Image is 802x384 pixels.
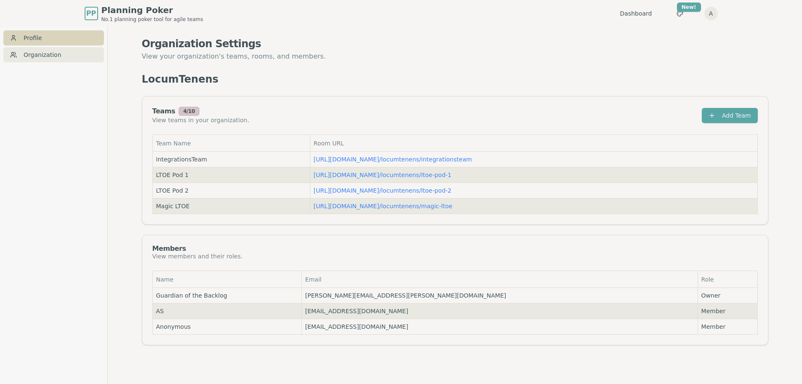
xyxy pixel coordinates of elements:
[156,155,207,164] span: IntegrationsTeam
[677,3,701,12] div: New!
[672,6,687,21] button: New!
[301,271,698,288] th: Email
[314,172,451,178] a: [URL][DOMAIN_NAME]/locumtenens/ltoe-pod-1
[620,9,652,18] a: Dashboard
[152,303,301,319] td: AS
[3,47,104,62] a: Organization
[152,252,243,260] div: View members and their roles.
[156,202,190,210] span: Magic LTOE
[701,322,754,331] span: Member
[152,271,301,288] th: Name
[152,319,301,335] td: Anonymous
[85,4,203,23] a: PPPlanning PokerNo.1 planning poker tool for agile teams
[698,271,757,288] th: Role
[310,135,757,152] th: Room URL
[301,319,698,335] td: [EMAIL_ADDRESS][DOMAIN_NAME]
[3,30,104,46] a: Profile
[152,245,243,252] div: Members
[152,135,310,152] th: Team Name
[301,288,698,303] td: [PERSON_NAME][EMAIL_ADDRESS][PERSON_NAME][DOMAIN_NAME]
[86,8,96,19] span: PP
[701,307,754,315] span: Member
[179,107,200,116] div: 4 / 10
[156,171,189,179] span: LTOE Pod 1
[101,16,203,23] span: No.1 planning poker tool for agile teams
[142,73,218,86] p: LocumTenens
[701,291,754,300] span: Owner
[142,37,768,51] h1: Organization Settings
[152,288,301,303] td: Guardian of the Backlog
[142,51,768,62] p: View your organization's teams, rooms, and members.
[314,203,453,209] a: [URL][DOMAIN_NAME]/locumtenens/magic-ltoe
[314,187,451,194] a: [URL][DOMAIN_NAME]/locumtenens/ltoe-pod-2
[101,4,203,16] span: Planning Poker
[152,116,249,124] div: View teams in your organization.
[156,186,189,195] span: LTOE Pod 2
[702,108,758,123] button: Add Team
[301,303,698,319] td: [EMAIL_ADDRESS][DOMAIN_NAME]
[314,156,472,163] a: [URL][DOMAIN_NAME]/locumtenens/integrationsteam
[704,7,718,20] button: A
[152,107,249,116] div: Teams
